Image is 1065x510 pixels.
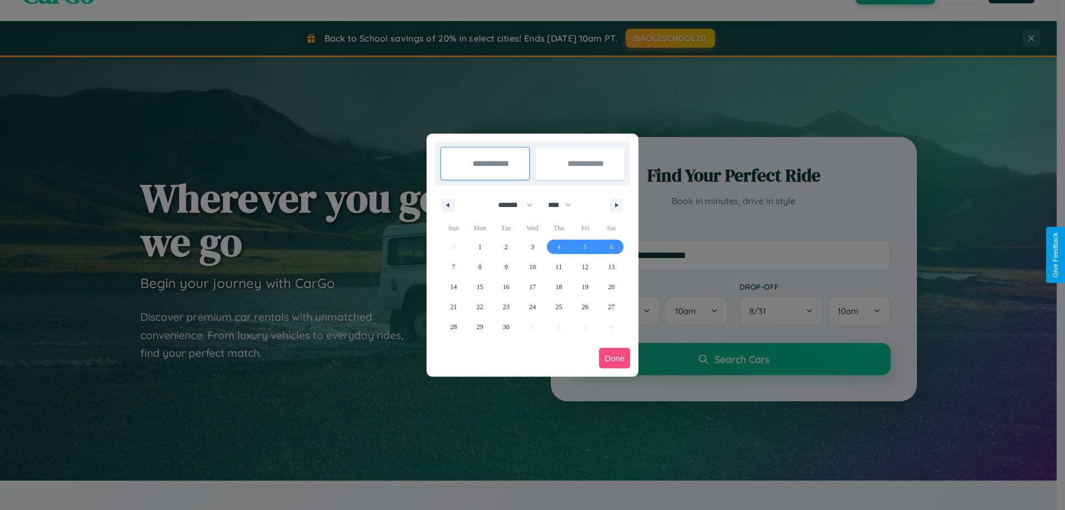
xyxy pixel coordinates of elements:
[493,317,519,337] button: 30
[440,317,466,337] button: 28
[555,277,562,297] span: 18
[519,219,545,237] span: Wed
[599,297,625,317] button: 27
[466,277,493,297] button: 15
[476,297,483,317] span: 22
[599,257,625,277] button: 13
[466,317,493,337] button: 29
[476,277,483,297] span: 15
[503,277,510,297] span: 16
[450,277,457,297] span: 14
[599,277,625,297] button: 20
[546,297,572,317] button: 25
[450,317,457,337] span: 28
[608,277,615,297] span: 20
[599,348,630,368] button: Done
[519,237,545,257] button: 3
[546,277,572,297] button: 18
[608,257,615,277] span: 13
[466,297,493,317] button: 22
[582,297,589,317] span: 26
[503,317,510,337] span: 30
[478,237,481,257] span: 1
[450,297,457,317] span: 21
[519,297,545,317] button: 24
[608,297,615,317] span: 27
[599,219,625,237] span: Sat
[556,257,562,277] span: 11
[572,257,598,277] button: 12
[529,277,536,297] span: 17
[529,297,536,317] span: 24
[493,237,519,257] button: 2
[505,237,508,257] span: 2
[546,257,572,277] button: 11
[440,219,466,237] span: Sun
[466,257,493,277] button: 8
[584,237,587,257] span: 5
[452,257,455,277] span: 7
[1052,233,1059,277] div: Give Feedback
[519,257,545,277] button: 10
[555,297,562,317] span: 25
[478,257,481,277] span: 8
[546,219,572,237] span: Thu
[493,277,519,297] button: 16
[599,237,625,257] button: 6
[466,219,493,237] span: Mon
[572,219,598,237] span: Fri
[572,297,598,317] button: 26
[572,237,598,257] button: 5
[519,277,545,297] button: 17
[582,277,589,297] span: 19
[557,237,560,257] span: 4
[440,297,466,317] button: 21
[572,277,598,297] button: 19
[466,237,493,257] button: 1
[529,257,536,277] span: 10
[610,237,613,257] span: 6
[440,277,466,297] button: 14
[546,237,572,257] button: 4
[476,317,483,337] span: 29
[582,257,589,277] span: 12
[505,257,508,277] span: 9
[531,237,534,257] span: 3
[440,257,466,277] button: 7
[493,257,519,277] button: 9
[493,297,519,317] button: 23
[493,219,519,237] span: Tue
[503,297,510,317] span: 23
